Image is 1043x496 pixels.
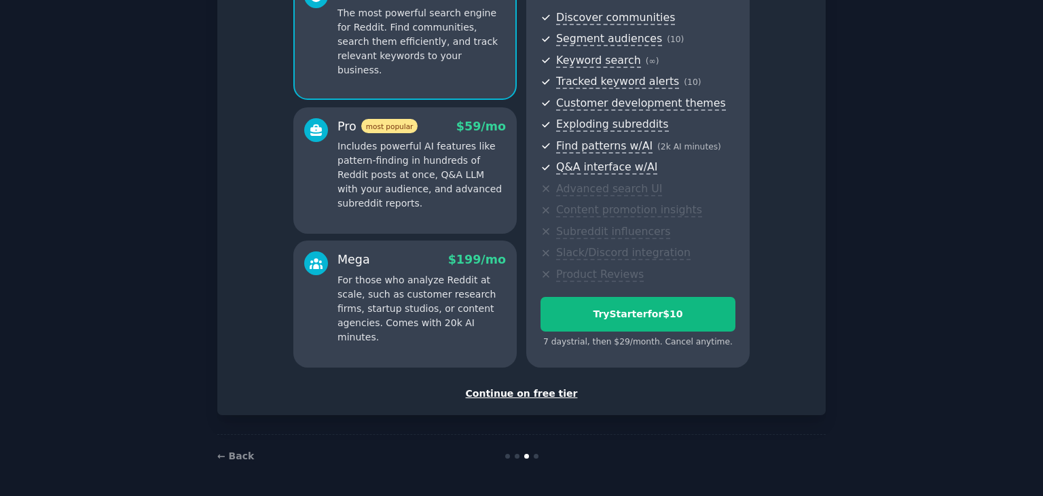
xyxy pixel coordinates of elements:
span: Discover communities [556,11,675,25]
span: ( 2k AI minutes ) [657,142,721,152]
span: Exploding subreddits [556,118,668,132]
span: ( 10 ) [684,77,701,87]
span: Subreddit influencers [556,225,670,239]
span: ( 10 ) [667,35,684,44]
a: ← Back [217,450,254,461]
span: $ 59 /mo [456,120,506,133]
span: $ 199 /mo [448,253,506,266]
div: 7 days trial, then $ 29 /month . Cancel anytime. [541,336,735,349]
span: Advanced search UI [556,182,662,196]
div: Try Starter for $10 [541,307,735,321]
div: Pro [337,118,418,135]
span: Content promotion insights [556,203,702,217]
div: Mega [337,251,370,268]
span: Slack/Discord integration [556,246,691,260]
span: Segment audiences [556,32,662,46]
span: Customer development themes [556,96,726,111]
p: Includes powerful AI features like pattern-finding in hundreds of Reddit posts at once, Q&A LLM w... [337,139,506,211]
span: most popular [361,119,418,133]
span: Keyword search [556,54,641,68]
span: ( ∞ ) [646,56,659,66]
button: TryStarterfor$10 [541,297,735,332]
span: Tracked keyword alerts [556,75,679,89]
span: Find patterns w/AI [556,139,653,154]
p: The most powerful search engine for Reddit. Find communities, search them efficiently, and track ... [337,6,506,77]
div: Continue on free tier [232,387,811,401]
p: For those who analyze Reddit at scale, such as customer research firms, startup studios, or conte... [337,273,506,344]
span: Product Reviews [556,268,644,282]
span: Q&A interface w/AI [556,160,657,175]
